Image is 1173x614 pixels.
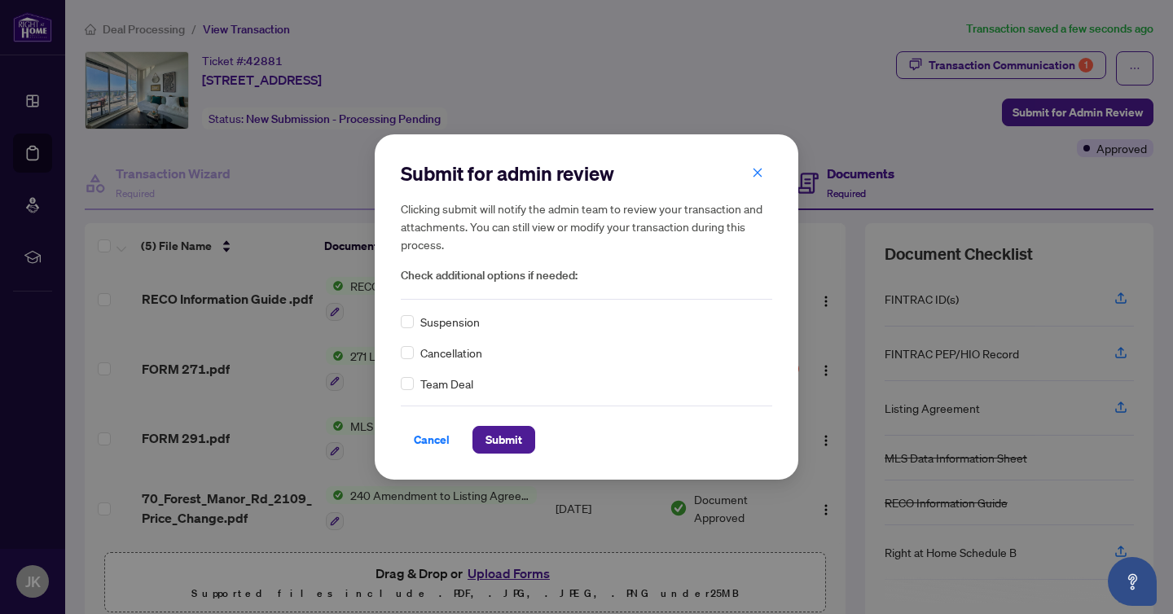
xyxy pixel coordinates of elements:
h5: Clicking submit will notify the admin team to review your transaction and attachments. You can st... [401,200,772,253]
span: close [752,167,763,178]
span: Cancellation [420,344,482,362]
button: Cancel [401,426,463,454]
button: Open asap [1108,557,1157,606]
span: Submit [485,427,522,453]
span: Team Deal [420,375,473,393]
span: Check additional options if needed: [401,266,772,285]
h2: Submit for admin review [401,160,772,186]
span: Suspension [420,313,480,331]
span: Cancel [414,427,450,453]
button: Submit [472,426,535,454]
